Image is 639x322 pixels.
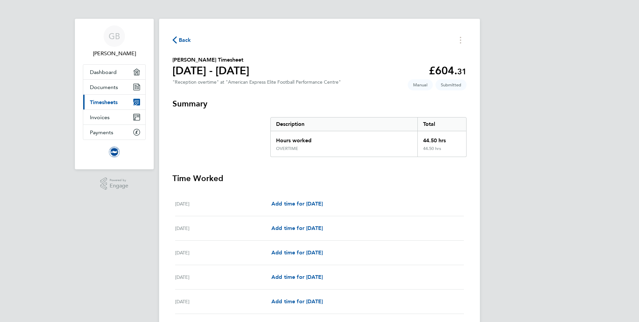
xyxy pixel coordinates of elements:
[172,79,341,85] div: "Reception overtime" at "American Express Elite Football Performance Centre"
[271,298,323,306] a: Add time for [DATE]
[90,69,117,75] span: Dashboard
[90,99,118,105] span: Timesheets
[408,79,433,90] span: This timesheet was manually created.
[417,131,466,146] div: 44.50 hrs
[83,80,145,94] a: Documents
[75,19,154,169] nav: Main navigation
[110,177,128,183] span: Powered by
[455,35,467,45] button: Timesheets Menu
[109,147,120,157] img: brightonandhovealbion-logo-retina.png
[276,146,298,151] div: OVERTIME
[83,65,145,79] a: Dashboard
[175,200,271,208] div: [DATE]
[271,131,417,146] div: Hours worked
[172,56,249,64] h2: [PERSON_NAME] Timesheet
[83,125,145,140] a: Payments
[172,173,467,184] h3: Time Worked
[435,79,467,90] span: This timesheet is Submitted.
[429,64,467,77] app-decimal: £604.
[271,200,323,208] a: Add time for [DATE]
[175,224,271,232] div: [DATE]
[90,129,113,136] span: Payments
[417,146,466,157] div: 44.50 hrs
[110,183,128,189] span: Engage
[417,117,466,131] div: Total
[271,224,323,232] a: Add time for [DATE]
[100,177,129,190] a: Powered byEngage
[83,25,146,58] a: GB[PERSON_NAME]
[109,32,120,41] span: GB
[83,95,145,109] a: Timesheets
[83,110,145,125] a: Invoices
[271,249,323,257] a: Add time for [DATE]
[271,200,323,207] span: Add time for [DATE]
[90,84,118,90] span: Documents
[271,298,323,305] span: Add time for [DATE]
[83,147,146,157] a: Go to home page
[90,114,110,120] span: Invoices
[271,273,323,281] a: Add time for [DATE]
[271,225,323,231] span: Add time for [DATE]
[175,249,271,257] div: [DATE]
[179,36,191,44] span: Back
[172,98,467,109] h3: Summary
[457,67,467,76] span: 31
[270,117,467,157] div: Summary
[271,274,323,280] span: Add time for [DATE]
[271,117,417,131] div: Description
[175,273,271,281] div: [DATE]
[271,249,323,256] span: Add time for [DATE]
[83,50,146,58] span: Gemma Banks
[175,298,271,306] div: [DATE]
[172,36,191,44] button: Back
[172,64,249,77] h1: [DATE] - [DATE]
